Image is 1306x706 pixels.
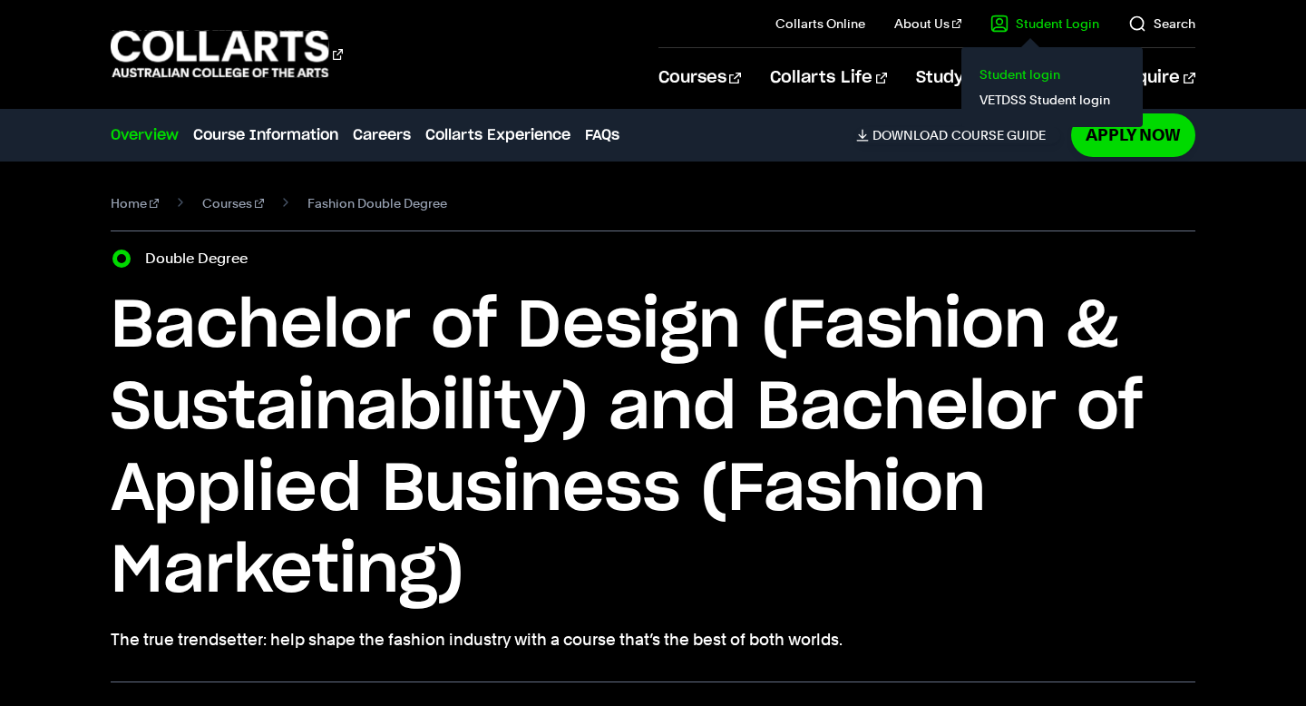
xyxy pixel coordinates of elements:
a: Student login [976,62,1128,87]
a: Courses [202,191,264,216]
a: Courses [658,48,741,108]
a: VETDSS Student login [976,87,1128,113]
a: Course Information [193,124,338,146]
a: FAQs [585,124,619,146]
a: Overview [111,124,179,146]
span: Fashion Double Degree [307,191,447,216]
div: Go to homepage [111,28,343,80]
a: Enquire [1116,48,1194,108]
a: Collarts Life [770,48,887,108]
a: Home [111,191,159,216]
a: Careers [353,124,411,146]
a: Collarts Online [775,15,865,33]
a: Study Information [916,48,1087,108]
a: About Us [894,15,961,33]
h1: Bachelor of Design (Fashion & Sustainability) and Bachelor of Applied Business (Fashion Marketing) [111,286,1194,613]
label: Double Degree [145,246,258,271]
a: Search [1128,15,1195,33]
a: Apply Now [1071,113,1195,156]
a: Collarts Experience [425,124,570,146]
a: Student Login [990,15,1099,33]
span: Download [872,127,948,143]
p: The true trendsetter: help shape the fashion industry with a course that’s the best of both worlds. [111,627,1194,652]
a: DownloadCourse Guide [856,127,1060,143]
